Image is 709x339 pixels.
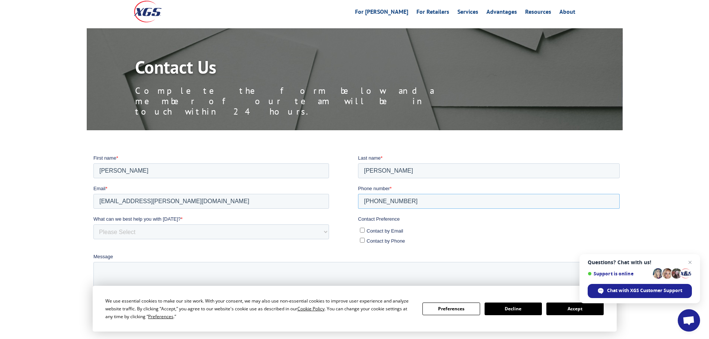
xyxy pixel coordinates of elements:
[588,284,692,298] div: Chat with XGS Customer Support
[135,86,470,117] p: Complete the form below and a member of our team will be in touch within 24 hours.
[486,9,517,17] a: Advantages
[105,297,413,320] div: We use essential cookies to make our site work. With your consent, we may also use non-essential ...
[93,286,617,332] div: Cookie Consent Prompt
[525,9,551,17] a: Resources
[297,306,325,312] span: Cookie Policy
[546,303,604,315] button: Accept
[559,9,575,17] a: About
[457,9,478,17] a: Services
[416,9,449,17] a: For Retailers
[686,258,694,267] span: Close chat
[588,271,650,276] span: Support is online
[607,287,682,294] span: Chat with XGS Customer Support
[355,9,408,17] a: For [PERSON_NAME]
[148,313,173,320] span: Preferences
[422,303,480,315] button: Preferences
[135,58,470,80] h1: Contact Us
[588,259,692,265] span: Questions? Chat with us!
[485,303,542,315] button: Decline
[678,309,700,332] div: Open chat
